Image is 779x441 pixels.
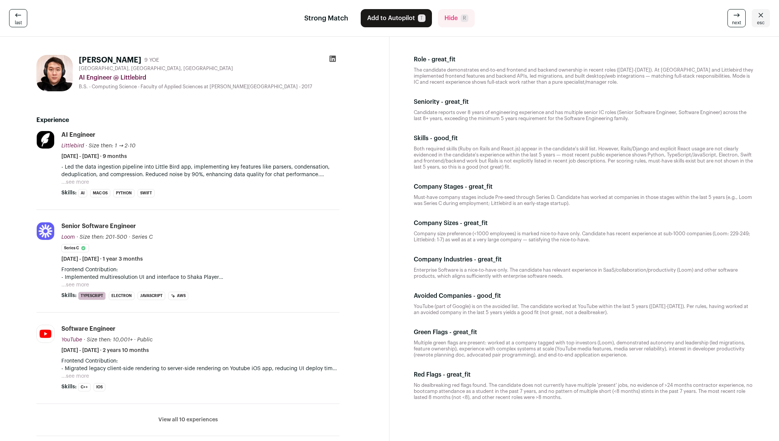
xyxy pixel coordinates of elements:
[414,291,501,300] p: Avoided Companies - good_fit
[9,9,27,27] a: last
[61,131,95,139] div: AI Engineer
[158,416,218,424] button: View all 10 experiences
[61,189,77,197] span: Skills:
[77,235,127,240] span: · Size then: 201-500
[61,163,339,178] p: - Led the data ingestion pipeline into Little Bird app, implementing key features like parsers, c...
[94,383,105,391] li: iOS
[414,219,488,228] p: Company Sizes - great_fit
[361,9,432,27] button: Add to AutopilotT
[129,233,130,241] span: ·
[414,146,755,170] p: Both required skills (Ruby on Rails and React.js) appear in the candidate's skill list. However, ...
[414,97,469,106] p: Seniority - great_fit
[61,383,77,391] span: Skills:
[134,336,136,344] span: ·
[61,244,89,252] li: Series C
[61,281,89,289] button: ...see more
[61,292,77,299] span: Skills:
[732,20,741,26] span: next
[37,325,54,342] img: 4baf3867387ae7525b527f2c2ef88155ebd406cfd58ad66a4aa3c8f796f9c633.jpg
[84,337,133,342] span: · Size then: 10,001+
[132,235,153,240] span: Series C
[61,325,116,333] div: Software Engineer
[36,116,339,125] h2: Experience
[414,67,755,85] p: The candidate demonstrates end-to-end frontend and backend ownership in recent roles ([DATE]-[DAT...
[727,9,746,27] a: next
[15,20,22,26] span: last
[438,9,475,27] button: HideR
[61,143,84,149] span: Littlebird
[414,267,755,279] p: Enterprise Software is a nice-to-have only. The candidate has relevant experience in SaaS/collabo...
[86,143,136,149] span: · Size then: 1 → 2-10
[61,255,143,263] span: [DATE] - [DATE] · 1 year 3 months
[461,14,468,22] span: R
[78,189,87,197] li: AI
[414,109,755,122] p: Candidate reports over 8 years of engineering experience and has multiple senior IC roles (Senior...
[757,20,765,26] span: esc
[418,14,425,22] span: T
[752,9,770,27] a: esc
[61,153,127,160] span: [DATE] - [DATE] · 9 months
[304,13,348,23] span: Strong Match
[79,73,339,82] div: AI Engineer @ Littlebird
[61,266,339,274] p: Frontend Contribution:
[61,274,339,281] p: - Implemented multiresolution UI and interface to Shaka Player
[137,337,153,342] span: Public
[144,56,159,64] div: 9 YOE
[109,292,135,300] li: Electron
[414,55,455,64] p: Role - great_fit
[138,189,155,197] li: Swift
[414,370,471,379] p: Red Flags - great_fit
[138,292,165,300] li: JavaScript
[79,55,141,66] h1: [PERSON_NAME]
[414,134,458,143] p: Skills - good_fit
[37,131,54,149] img: 7aa0bad6cd916076e154df7208af29232cd3b7c37f9b972f159957721e75cf91.jpg
[78,292,106,300] li: TypeScript
[61,365,339,372] p: - Migrated legacy client-side rendering to server-side rendering on Youtube iOS app, reducing UI ...
[61,357,339,365] p: Frontend Contribution:
[414,255,502,264] p: Company Industries - great_fit
[414,382,755,400] p: No dealbreaking red flags found. The candidate does not currently have multiple 'present' jobs, n...
[113,189,135,197] li: Python
[90,189,110,197] li: Mac OS
[61,337,82,342] span: YouTube
[414,340,755,358] p: Multiple green flags are present: worked at a company tagged with top investors (Loom), demonstra...
[414,231,755,243] p: Company size preference (<1000 employees) is marked nice-to-have only. Candidate has recent exper...
[414,328,477,337] p: Green Flags - great_fit
[168,292,188,300] li: AWS
[414,182,493,191] p: Company Stages - great_fit
[79,66,233,72] span: [GEOGRAPHIC_DATA], [GEOGRAPHIC_DATA], [GEOGRAPHIC_DATA]
[78,383,91,391] li: C++
[37,222,54,240] img: 7f4c3f1b55cde112003416d15f68c0c87434208ad373d89e7b662f73d1cd9910.jpg
[414,303,755,316] p: YouTube (part of Google) is on the avoided list. The candidate worked at YouTube within the last ...
[61,235,75,240] span: Loom
[61,347,149,354] span: [DATE] - [DATE] · 2 years 10 months
[61,372,89,380] button: ...see more
[61,178,89,186] button: ...see more
[36,55,73,91] img: b231ac0a4bbcd41e32f5c76066bb9c4ef94eeec926061166f13ba94c67d99b14.jpg
[61,222,136,230] div: Senior Software Engineer
[79,84,339,90] div: B.S. - Computing Science - Faculty of Applied Sciences at [PERSON_NAME][GEOGRAPHIC_DATA] - 2017
[414,194,755,206] p: Must-have company stages include Pre-seed through Series D. Candidate has worked at companies in ...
